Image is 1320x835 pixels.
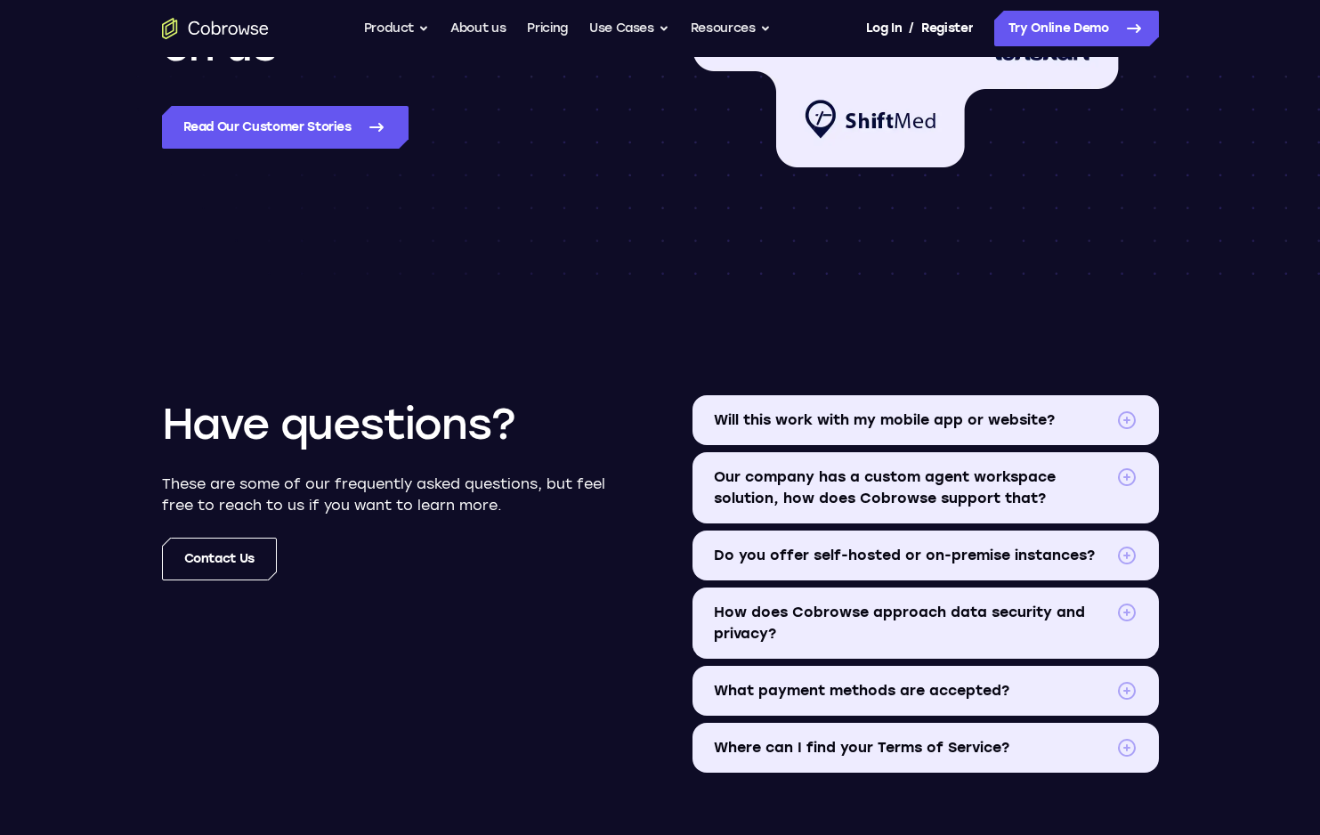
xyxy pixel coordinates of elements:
[692,666,1159,716] summary: What payment methods are accepted?
[714,737,1109,758] span: Where can I find your Terms of Service?
[994,11,1159,46] a: Try Online Demo
[692,452,1159,523] summary: Our company has a custom agent workspace solution, how does Cobrowse support that?
[714,409,1109,431] span: Will this work with my mobile app or website?
[527,11,568,46] a: Pricing
[921,11,973,46] a: Register
[692,395,1159,445] summary: Will this work with my mobile app or website?
[162,395,515,452] h2: Have questions?
[364,11,430,46] button: Product
[714,466,1109,509] span: Our company has a custom agent workspace solution, how does Cobrowse support that?
[691,11,771,46] button: Resources
[866,11,902,46] a: Log In
[162,474,628,516] p: These are some of our frequently asked questions, but feel free to reach to us if you want to lea...
[692,723,1159,773] summary: Where can I find your Terms of Service?
[909,18,914,39] span: /
[450,11,506,46] a: About us
[714,602,1109,644] span: How does Cobrowse approach data security and privacy?
[589,11,669,46] button: Use Cases
[162,538,278,580] a: Contact us
[692,588,1159,659] summary: How does Cobrowse approach data security and privacy?
[714,680,1109,701] span: What payment methods are accepted?
[714,545,1109,566] span: Do you offer self-hosted or on-premise instances?
[162,18,269,39] a: Go to the home page
[162,106,409,149] a: Read our customer stories
[692,531,1159,580] summary: Do you offer self-hosted or on-premise instances?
